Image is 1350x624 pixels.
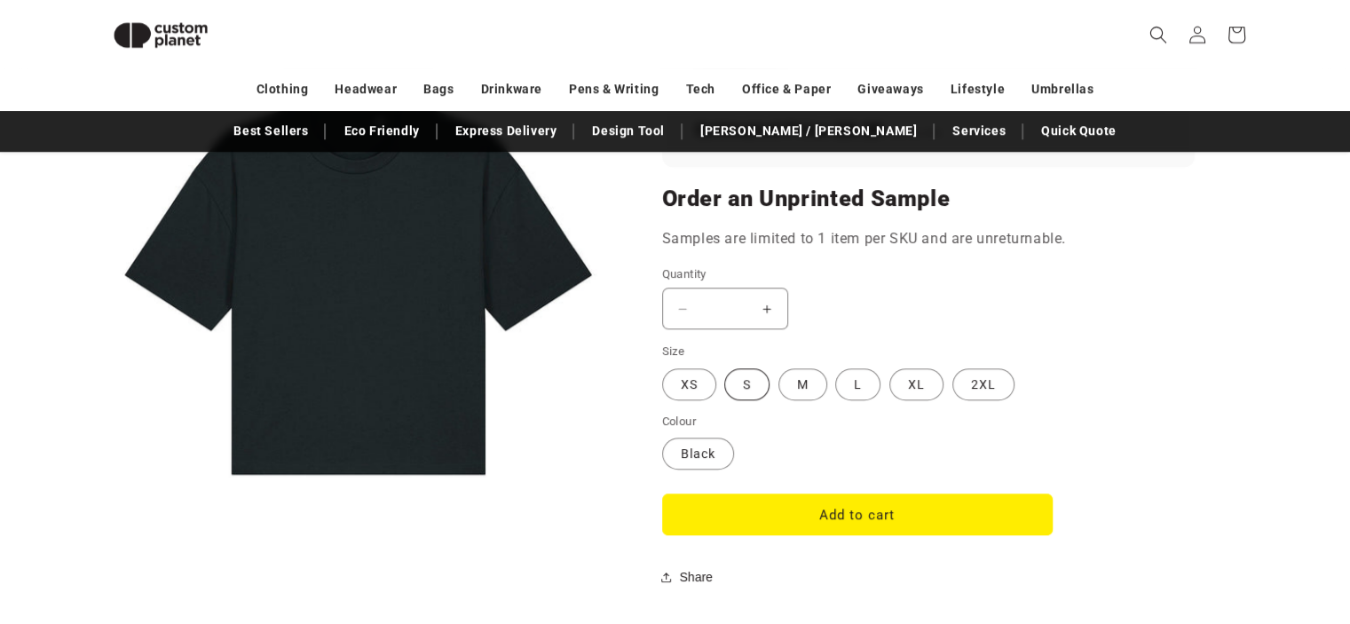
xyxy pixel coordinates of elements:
[225,115,317,146] a: Best Sellers
[691,115,926,146] a: [PERSON_NAME] / [PERSON_NAME]
[662,265,1053,283] label: Quantity
[662,438,734,470] label: Black
[943,115,1014,146] a: Services
[835,368,880,400] label: L
[257,74,309,105] a: Clothing
[662,413,698,430] legend: Colour
[481,74,542,105] a: Drinkware
[662,368,716,400] label: XS
[889,368,943,400] label: XL
[952,368,1014,400] label: 2XL
[1139,15,1178,54] summary: Search
[662,557,718,596] button: Share
[662,185,1195,213] h2: Order an Unprinted Sample
[724,368,770,400] label: S
[335,115,428,146] a: Eco Friendly
[1031,74,1093,105] a: Umbrellas
[446,115,566,146] a: Express Delivery
[685,74,714,105] a: Tech
[662,343,687,360] legend: Size
[742,74,831,105] a: Office & Paper
[423,74,454,105] a: Bags
[951,74,1005,105] a: Lifestyle
[857,74,923,105] a: Giveaways
[335,74,397,105] a: Headwear
[1261,539,1350,624] iframe: To enrich screen reader interactions, please activate Accessibility in Grammarly extension settings
[1032,115,1125,146] a: Quick Quote
[662,226,1195,252] p: Samples are limited to 1 item per SKU and are unreturnable.
[1261,539,1350,624] div: Chat Widget
[662,494,1053,535] button: Add to cart
[778,368,827,400] label: M
[99,27,618,546] media-gallery: Gallery Viewer
[583,115,674,146] a: Design Tool
[569,74,659,105] a: Pens & Writing
[99,7,223,63] img: Custom Planet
